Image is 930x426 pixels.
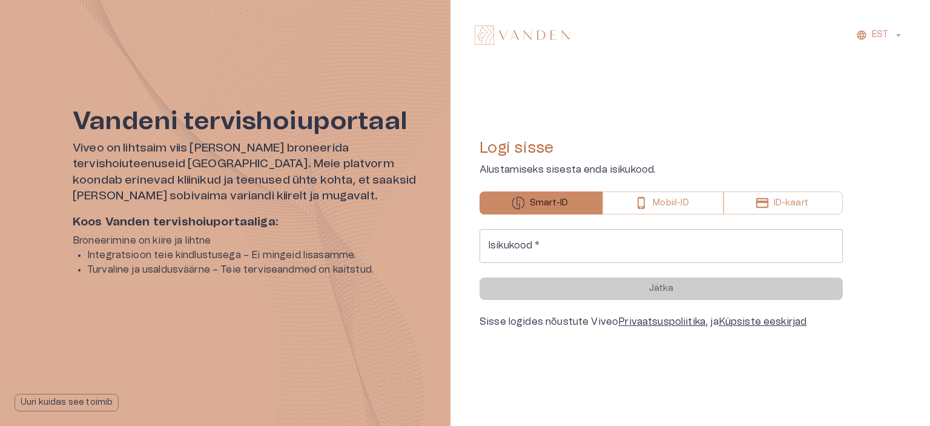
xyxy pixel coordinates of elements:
button: EST [854,26,906,44]
button: ID-kaart [724,191,843,215]
h4: Logi sisse [480,138,843,158]
button: Smart-ID [480,191,602,215]
p: Alustamiseks sisesta enda isikukood. [480,162,843,177]
p: Smart-ID [530,197,568,210]
img: Vanden logo [475,25,570,45]
button: Uuri kuidas see toimib [15,394,119,411]
a: Küpsiste eeskirjad [719,317,807,327]
p: Mobiil-ID [653,197,688,210]
div: Sisse logides nõustute Viveo , ja [480,315,843,329]
a: Privaatsuspoliitika [618,317,705,327]
p: ID-kaart [774,197,808,210]
p: EST [872,28,888,41]
button: Mobiil-ID [602,191,723,215]
p: Uuri kuidas see toimib [21,396,113,409]
iframe: Help widget launcher [836,371,930,405]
